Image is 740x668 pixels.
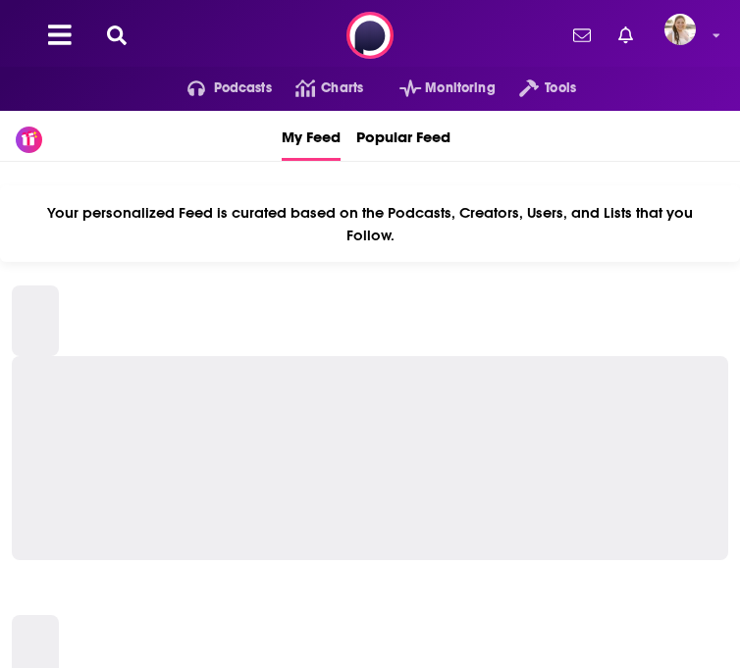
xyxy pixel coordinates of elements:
[346,12,394,59] img: Podchaser - Follow, Share and Rate Podcasts
[164,73,272,104] button: open menu
[272,73,363,104] a: Charts
[321,75,363,102] span: Charts
[376,73,496,104] button: open menu
[356,111,450,161] a: Popular Feed
[664,14,696,45] img: User Profile
[565,19,599,52] a: Show notifications dropdown
[496,73,576,104] button: open menu
[545,75,576,102] span: Tools
[356,115,450,158] span: Popular Feed
[610,19,641,52] a: Show notifications dropdown
[214,75,272,102] span: Podcasts
[425,75,495,102] span: Monitoring
[664,14,696,45] span: Logged in as acquavie
[282,111,341,161] a: My Feed
[282,115,341,158] span: My Feed
[664,14,708,57] a: Logged in as acquavie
